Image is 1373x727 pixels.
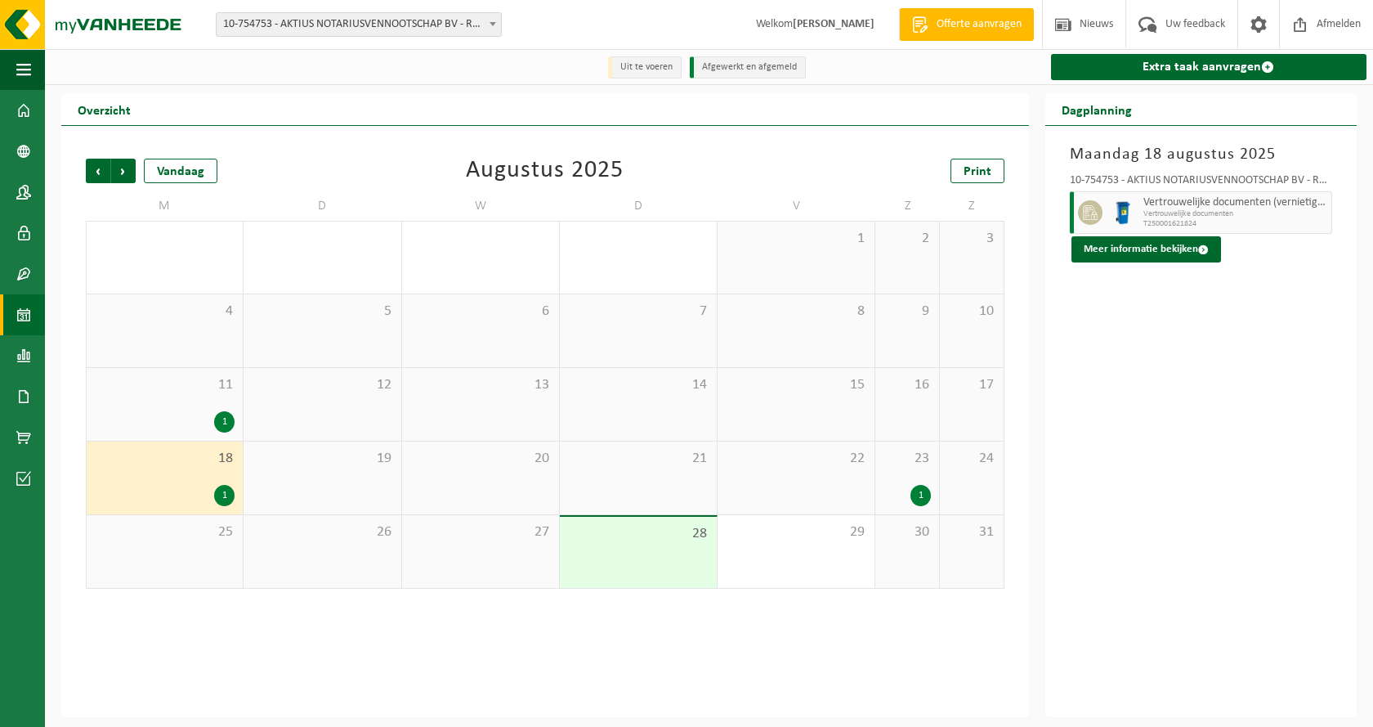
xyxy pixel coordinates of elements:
span: Vorige [86,159,110,183]
div: 1 [910,485,931,506]
span: 23 [883,450,931,468]
span: Vertrouwelijke documenten [1143,209,1327,219]
td: V [718,191,875,221]
span: 19 [252,450,392,468]
span: 13 [410,376,551,394]
span: 4 [95,303,235,321]
span: 31 [948,523,995,541]
span: 14 [568,376,709,394]
span: 8 [726,303,866,321]
a: Extra taak aanvragen [1051,54,1366,80]
td: M [86,191,244,221]
td: W [402,191,560,221]
span: 21 [568,450,709,468]
span: 20 [410,450,551,468]
div: 1 [214,485,235,506]
span: T250001621824 [1143,219,1327,229]
td: D [244,191,401,221]
span: 18 [95,450,235,468]
span: 3 [948,230,995,248]
span: 10 [948,303,995,321]
li: Afgewerkt en afgemeld [690,56,806,79]
span: 11 [95,376,235,394]
h2: Overzicht [61,93,147,125]
div: Vandaag [144,159,217,183]
span: 17 [948,376,995,394]
span: Volgende [111,159,136,183]
button: Meer informatie bekijken [1071,236,1221,263]
span: 12 [252,376,392,394]
td: Z [875,191,940,221]
span: Print [964,165,991,178]
td: D [560,191,718,221]
strong: [PERSON_NAME] [793,18,874,30]
a: Print [950,159,1004,183]
li: Uit te voeren [608,56,682,79]
span: 1 [726,230,866,248]
span: 27 [410,523,551,541]
span: 29 [726,523,866,541]
span: 10-754753 - AKTIUS NOTARIUSVENNOOTSCHAP BV - ROESELARE [217,13,501,36]
div: Augustus 2025 [466,159,624,183]
div: 1 [214,411,235,433]
span: 26 [252,523,392,541]
span: Vertrouwelijke documenten (vernietiging - recyclage) [1143,196,1327,209]
a: Offerte aanvragen [899,8,1034,41]
span: 9 [883,303,931,321]
span: 10-754753 - AKTIUS NOTARIUSVENNOOTSCHAP BV - ROESELARE [216,12,502,37]
span: 15 [726,376,866,394]
img: WB-0240-HPE-BE-09 [1111,200,1135,225]
h3: Maandag 18 augustus 2025 [1070,142,1332,167]
span: 5 [252,303,392,321]
span: 30 [883,523,931,541]
h2: Dagplanning [1045,93,1148,125]
span: 28 [568,525,709,543]
span: 24 [948,450,995,468]
span: 2 [883,230,931,248]
span: 22 [726,450,866,468]
td: Z [940,191,1004,221]
span: 25 [95,523,235,541]
span: 6 [410,303,551,321]
span: 7 [568,303,709,321]
span: 16 [883,376,931,394]
div: 10-754753 - AKTIUS NOTARIUSVENNOOTSCHAP BV - ROESELARE [1070,175,1332,191]
span: Offerte aanvragen [932,16,1026,33]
